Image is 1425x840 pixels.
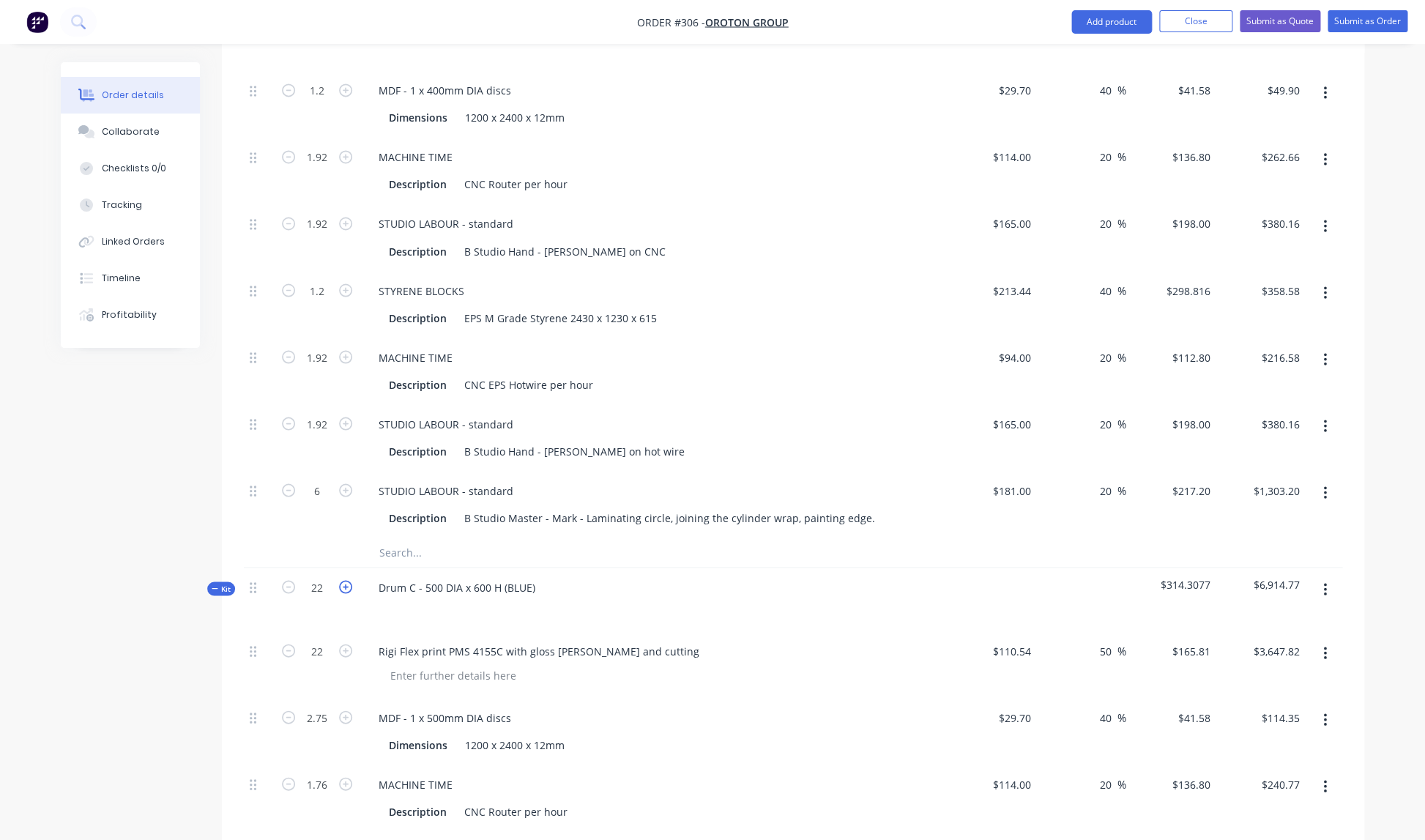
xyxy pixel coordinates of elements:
span: Order #306 - [637,15,705,29]
button: Tracking [61,187,200,223]
span: % [1117,215,1126,232]
div: Description [383,507,453,528]
div: Checklists 0/0 [102,162,166,175]
button: Linked Orders [61,223,200,260]
span: $314.3077 [1132,576,1210,592]
div: Description [383,800,453,822]
img: Factory [26,11,48,33]
div: STUDIO LABOUR - standard [367,413,525,434]
button: Profitability [61,297,200,333]
input: Search... [379,538,671,567]
span: % [1117,776,1126,792]
div: Linked Orders [102,235,165,248]
div: Description [383,240,453,261]
div: 1200 x 2400 x 12mm [459,107,570,128]
button: Close [1159,10,1232,32]
div: EPS M Grade Styrene 2430 x 1230 x 615 [458,307,663,328]
div: Rigi Flex print PMS 4155C with gloss [PERSON_NAME] and cutting [367,640,711,661]
div: MACHINE TIME [367,773,464,795]
button: Timeline [61,260,200,297]
div: Dimensions [383,107,453,128]
span: $6,914.77 [1222,576,1301,592]
span: % [1117,482,1126,499]
button: Checklists 0/0 [61,150,200,187]
button: Add product [1071,10,1152,34]
span: % [1117,415,1126,432]
span: % [1117,82,1126,99]
div: Order details [102,89,164,102]
span: % [1117,349,1126,365]
span: % [1117,149,1126,166]
div: Timeline [102,272,141,285]
button: Submit as Order [1328,10,1407,32]
span: Kit [212,583,231,594]
div: MACHINE TIME [367,346,464,368]
div: Profitability [102,308,157,321]
div: CNC Router per hour [458,174,573,195]
div: STUDIO LABOUR - standard [367,213,525,234]
div: STUDIO LABOUR - standard [367,480,525,501]
div: MACHINE TIME [367,146,464,168]
div: CNC Router per hour [458,800,573,822]
div: Collaborate [102,125,160,138]
div: B Studio Hand - [PERSON_NAME] on hot wire [458,440,691,461]
span: % [1117,282,1126,299]
button: Submit as Quote [1240,10,1320,32]
div: Tracking [102,198,142,212]
div: Description [383,440,453,461]
span: % [1117,709,1126,726]
div: CNC EPS Hotwire per hour [458,373,599,395]
button: Collaborate [61,114,200,150]
div: Description [383,373,453,395]
div: B Studio Hand - [PERSON_NAME] on CNC [458,240,671,261]
div: 1200 x 2400 x 12mm [459,734,570,755]
button: Order details [61,77,200,114]
span: % [1117,642,1126,659]
div: Dimensions [383,734,453,755]
div: MDF - 1 x 500mm DIA discs [367,707,523,728]
div: STYRENE BLOCKS [367,280,476,301]
a: Oroton Group [705,15,789,29]
div: B Studio Master - Mark - Laminating circle, joining the cylinder wrap, painting edge. [458,507,881,528]
div: Description [383,307,453,328]
div: Description [383,174,453,195]
button: Kit [207,581,235,595]
div: Drum C - 500 DIA x 600 H (BLUE) [367,576,547,598]
div: MDF - 1 x 400mm DIA discs [367,80,523,101]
